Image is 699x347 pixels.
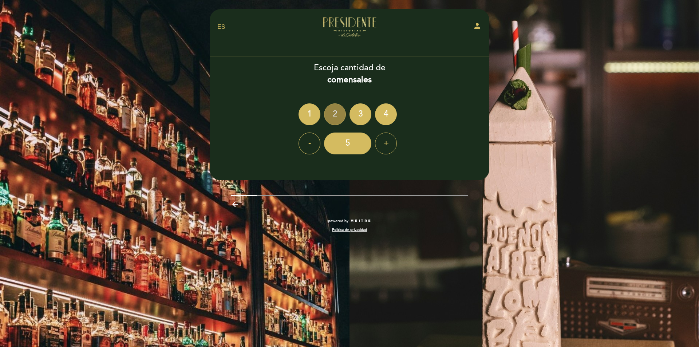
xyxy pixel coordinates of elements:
[324,133,371,154] div: 5
[327,75,372,85] b: comensales
[324,103,346,125] div: 2
[473,21,482,33] button: person
[350,219,371,223] img: MEITRE
[231,200,240,209] i: arrow_backward
[473,21,482,30] i: person
[328,218,371,224] a: powered by
[299,133,320,154] div: -
[375,133,397,154] div: +
[209,62,490,86] div: Escoja cantidad de
[375,103,397,125] div: 4
[328,218,348,224] span: powered by
[332,227,367,232] a: Política de privacidad
[304,17,395,37] a: Presidente [PERSON_NAME]
[299,103,320,125] div: 1
[349,103,371,125] div: 3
